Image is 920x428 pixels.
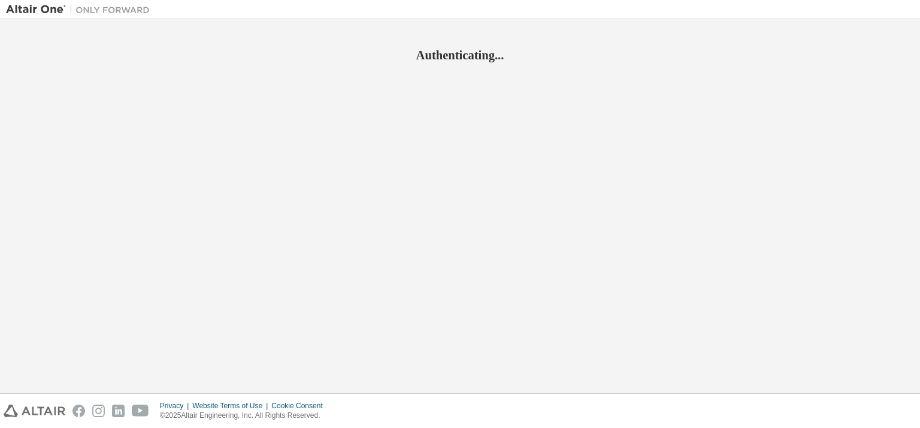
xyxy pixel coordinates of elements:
[160,401,192,411] div: Privacy
[4,405,65,417] img: altair_logo.svg
[6,4,156,16] img: Altair One
[132,405,149,417] img: youtube.svg
[6,47,914,63] h2: Authenticating...
[92,405,105,417] img: instagram.svg
[271,401,329,411] div: Cookie Consent
[112,405,125,417] img: linkedin.svg
[72,405,85,417] img: facebook.svg
[192,401,271,411] div: Website Terms of Use
[160,411,330,421] p: © 2025 Altair Engineering, Inc. All Rights Reserved.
